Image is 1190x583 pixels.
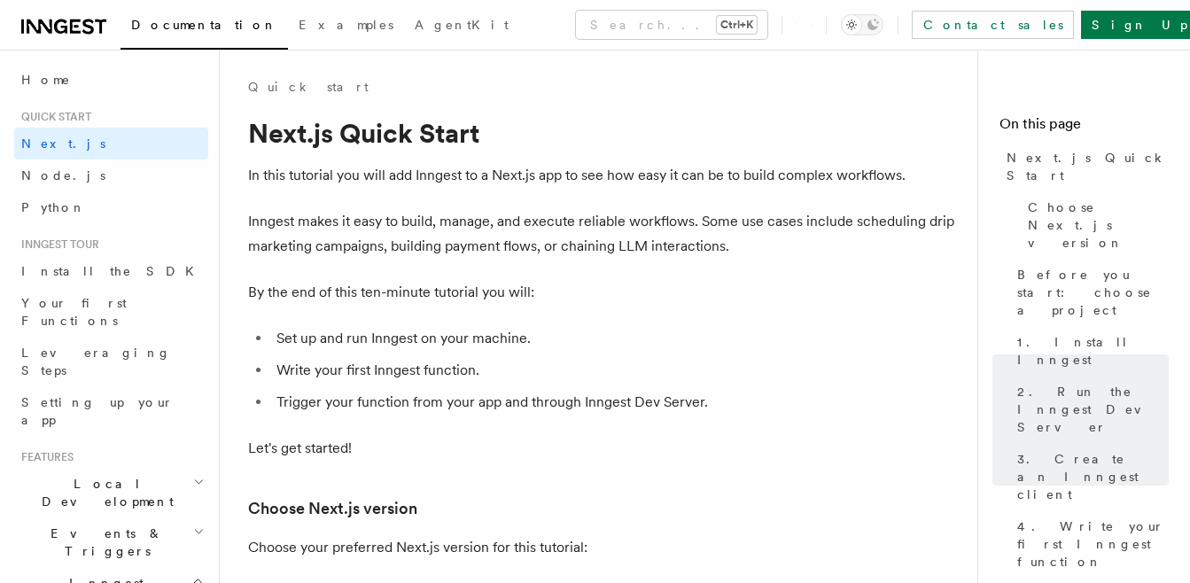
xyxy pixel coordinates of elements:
[14,386,208,436] a: Setting up your app
[717,16,757,34] kbd: Ctrl+K
[14,64,208,96] a: Home
[14,237,99,252] span: Inngest tour
[248,535,957,560] p: Choose your preferred Next.js version for this tutorial:
[999,142,1169,191] a: Next.js Quick Start
[14,517,208,567] button: Events & Triggers
[1010,510,1169,578] a: 4. Write your first Inngest function
[121,5,288,50] a: Documentation
[404,5,519,48] a: AgentKit
[1017,333,1169,369] span: 1. Install Inngest
[271,326,957,351] li: Set up and run Inngest on your machine.
[14,110,91,124] span: Quick start
[14,159,208,191] a: Node.js
[248,436,957,461] p: Let's get started!
[14,337,208,386] a: Leveraging Steps
[1017,383,1169,436] span: 2. Run the Inngest Dev Server
[21,200,86,214] span: Python
[415,18,509,32] span: AgentKit
[248,280,957,305] p: By the end of this ten-minute tutorial you will:
[21,136,105,151] span: Next.js
[576,11,767,39] button: Search...Ctrl+K
[999,113,1169,142] h4: On this page
[131,18,277,32] span: Documentation
[1017,517,1169,571] span: 4. Write your first Inngest function
[1021,191,1169,259] a: Choose Next.js version
[21,296,127,328] span: Your first Functions
[14,475,193,510] span: Local Development
[248,209,957,259] p: Inngest makes it easy to build, manage, and execute reliable workflows. Some use cases include sc...
[288,5,404,48] a: Examples
[14,191,208,223] a: Python
[841,14,883,35] button: Toggle dark mode
[248,496,417,521] a: Choose Next.js version
[248,78,369,96] a: Quick start
[14,128,208,159] a: Next.js
[21,71,71,89] span: Home
[1028,198,1169,252] span: Choose Next.js version
[14,255,208,287] a: Install the SDK
[299,18,393,32] span: Examples
[1010,326,1169,376] a: 1. Install Inngest
[248,163,957,188] p: In this tutorial you will add Inngest to a Next.js app to see how easy it can be to build complex...
[1010,376,1169,443] a: 2. Run the Inngest Dev Server
[21,264,205,278] span: Install the SDK
[1010,443,1169,510] a: 3. Create an Inngest client
[14,468,208,517] button: Local Development
[1017,266,1169,319] span: Before you start: choose a project
[248,117,957,149] h1: Next.js Quick Start
[14,525,193,560] span: Events & Triggers
[1010,259,1169,326] a: Before you start: choose a project
[14,450,74,464] span: Features
[21,395,174,427] span: Setting up your app
[271,390,957,415] li: Trigger your function from your app and through Inngest Dev Server.
[14,287,208,337] a: Your first Functions
[1007,149,1169,184] span: Next.js Quick Start
[21,168,105,183] span: Node.js
[1017,450,1169,503] span: 3. Create an Inngest client
[271,358,957,383] li: Write your first Inngest function.
[21,346,171,377] span: Leveraging Steps
[912,11,1074,39] a: Contact sales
